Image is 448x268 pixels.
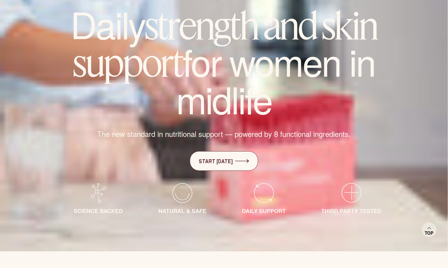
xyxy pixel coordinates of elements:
[322,207,382,215] span: THIRD PARTY TESTED
[425,230,434,236] span: Top
[97,129,351,139] span: The new standard in nutritional support — powered by 8 functional ingredients.
[242,207,286,215] span: DAILY SUPPORT
[159,207,207,215] span: NATURAL & SAFE
[190,151,258,171] a: START [DATE]
[53,6,396,116] h1: Daily for women in midlife
[73,2,378,86] em: strength and skin support
[74,207,123,215] span: SCIENCE BACKED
